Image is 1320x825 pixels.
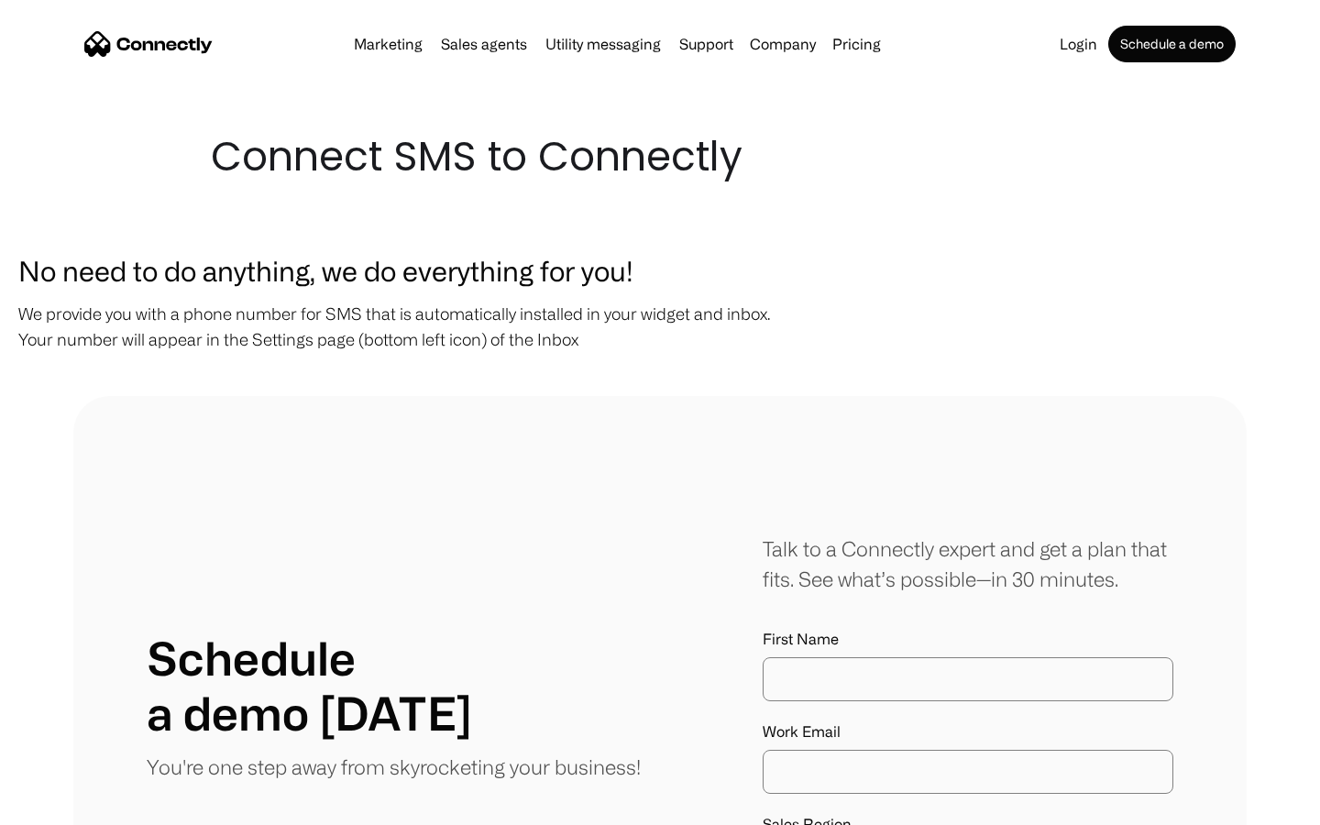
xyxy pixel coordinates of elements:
a: Sales agents [434,37,534,51]
label: Work Email [763,723,1173,741]
div: Company [750,31,816,57]
ul: Language list [37,793,110,819]
a: Utility messaging [538,37,668,51]
a: Support [672,37,741,51]
label: First Name [763,631,1173,648]
aside: Language selected: English [18,793,110,819]
p: We provide you with a phone number for SMS that is automatically installed in your widget and inb... [18,301,1302,352]
a: Pricing [825,37,888,51]
a: Login [1052,37,1105,51]
h1: Connect SMS to Connectly [211,128,1109,185]
p: You're one step away from skyrocketing your business! [147,752,641,782]
a: Schedule a demo [1108,26,1236,62]
div: Talk to a Connectly expert and get a plan that fits. See what’s possible—in 30 minutes. [763,533,1173,594]
h3: No need to do anything, we do everything for you! [18,249,1302,291]
p: ‍ [18,361,1302,387]
h1: Schedule a demo [DATE] [147,631,472,741]
a: Marketing [346,37,430,51]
